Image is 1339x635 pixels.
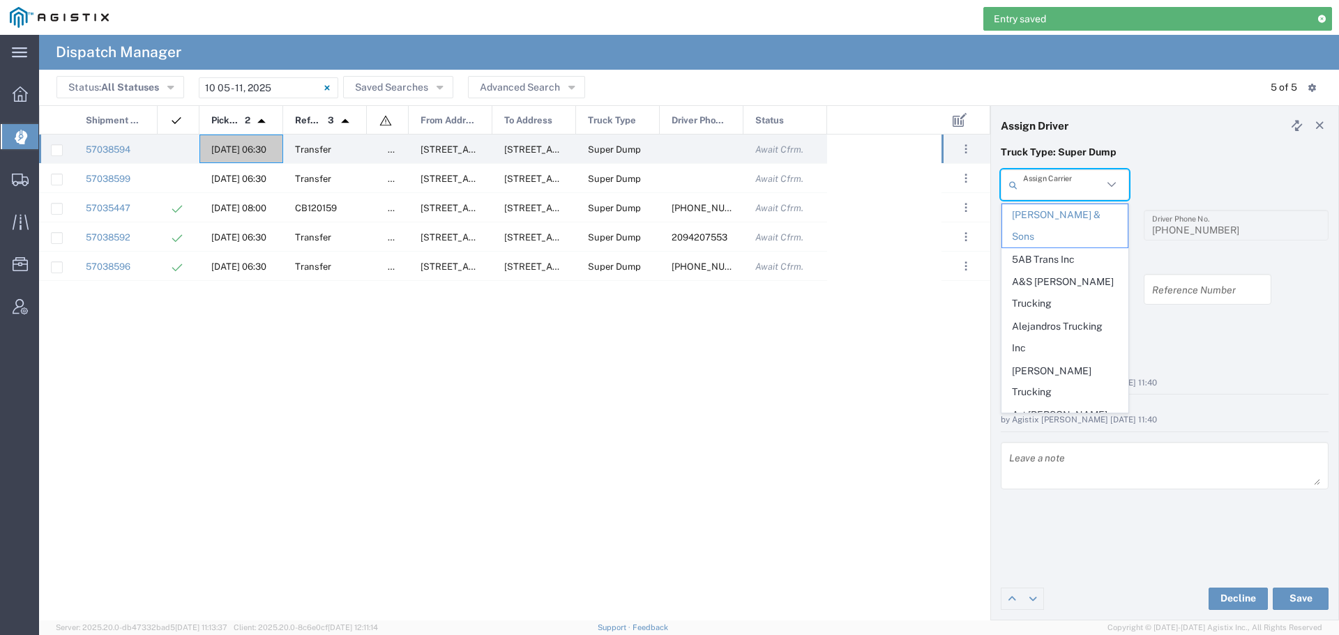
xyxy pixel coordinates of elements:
span: Transfer [295,232,331,243]
div: by Agistix [PERSON_NAME] [DATE] 11:40 [1001,414,1329,427]
span: Status [755,106,784,135]
img: logo [10,7,109,28]
h4: Assign Driver [1001,119,1068,132]
span: Reference [295,106,323,135]
h4: Dispatch Manager [56,35,181,70]
h4: Notes [1001,339,1329,351]
span: Await Cfrm. [755,174,803,184]
span: 26292 E River Rd, Escalon, California, 95320, United States [421,203,559,213]
span: Super Dump [588,174,641,184]
span: CB120159 [295,203,337,213]
span: [DATE] 12:11:14 [328,623,378,632]
a: 57035447 [86,203,130,213]
span: . . . [964,258,967,275]
span: [PERSON_NAME] & Sons [1002,204,1128,247]
span: 4588 Hope Ln, Salida, California, 95368, United States [421,144,559,155]
span: 209-610-6061 [672,261,754,272]
span: 4588 Hope Ln, Salida, California, 95368, United States [421,174,559,184]
button: ... [956,227,976,247]
span: 5AB Trans Inc [1002,249,1128,270]
div: by Agistix [PERSON_NAME] [DATE] 11:40 [1001,377,1329,390]
span: 10/07/2025, 06:30 [211,232,266,243]
span: Super Dump [588,232,641,243]
span: Art [PERSON_NAME] Inc [1002,404,1128,447]
a: Edit previous row [1001,588,1022,609]
button: Save [1273,588,1329,610]
a: Support [598,623,633,632]
button: ... [956,169,976,188]
span: Driver Phone No. [672,106,728,135]
span: 10/07/2025, 06:30 [211,174,266,184]
span: 10/07/2025, 06:30 [211,261,266,272]
span: Server: 2025.20.0-db47332bad5 [56,623,227,632]
a: 57038599 [86,174,130,184]
button: ... [956,198,976,217]
span: . . . [964,141,967,158]
span: 10/06/2025, 08:00 [211,203,266,213]
span: From Address [421,106,477,135]
a: 57038596 [86,261,130,272]
span: 209-923-3295 [672,203,754,213]
span: Await Cfrm. [755,261,803,272]
span: false [388,261,409,272]
button: Status:All Statuses [56,76,184,98]
span: false [388,174,409,184]
img: icon [169,114,183,128]
span: Transfer [295,174,331,184]
span: false [388,144,409,155]
div: 5 of 5 [1271,80,1297,95]
span: 4330 E. Winery Rd, Acampo, California, 95220, United States [504,144,643,155]
img: arrow-dropup.svg [250,110,273,132]
span: Alejandros Trucking Inc [1002,316,1128,359]
button: Advanced Search [468,76,585,98]
span: Transfer [295,261,331,272]
button: ... [956,139,976,159]
button: ... [956,257,976,276]
span: Super Dump [588,261,641,272]
a: Feedback [633,623,668,632]
span: 4588 Hope Ln, Salida, California, 95368, United States [421,261,559,272]
p: Truck Type: Super Dump [1001,145,1329,160]
span: false [388,232,409,243]
img: icon [379,114,393,128]
span: A&S [PERSON_NAME] Trucking [1002,271,1128,314]
span: Await Cfrm. [755,203,803,213]
span: Copyright © [DATE]-[DATE] Agistix Inc., All Rights Reserved [1107,622,1322,634]
span: To Address [504,106,552,135]
span: Pickup Date and Time [211,106,240,135]
span: Super Dump [588,144,641,155]
div: Business No Loading Dock [1001,399,1329,414]
a: 57038592 [86,232,130,243]
span: Await Cfrm. [755,144,803,155]
span: 10/07/2025, 06:30 [211,144,266,155]
span: [PERSON_NAME] Trucking [1002,360,1128,404]
button: Decline [1209,588,1268,610]
span: Truck Type [588,106,636,135]
a: Edit next row [1022,588,1043,609]
span: false [388,203,409,213]
span: 4330 E. Winery Rd, Acampo, California, 95220, United States [504,261,643,272]
span: Await Cfrm. [755,232,803,243]
span: 4588 Hope Ln, Salida, California, 95368, United States [421,232,559,243]
span: 2 [245,106,250,135]
img: arrow-dropup.svg [334,110,356,132]
span: . . . [964,170,967,187]
span: All Statuses [101,82,159,93]
span: Client: 2025.20.0-8c6e0cf [234,623,378,632]
span: Entry saved [994,12,1046,26]
h4: References [1001,250,1329,263]
span: [DATE] 11:13:37 [175,623,227,632]
span: Super Dump [588,203,641,213]
span: 4040 West Ln, Stockton, California, 95204, United States [504,203,643,213]
span: Transfer [295,144,331,155]
span: . . . [964,229,967,245]
button: Saved Searches [343,76,453,98]
span: 3 [328,106,334,135]
span: 4330 E. Winery Rd, Acampo, California, 95220, United States [504,174,643,184]
span: . . . [964,199,967,216]
a: 57038594 [86,144,130,155]
span: 4330 E. Winery Rd, Acampo, California, 95220, United States [504,232,643,243]
span: 2094207553 [672,232,727,243]
div: Business No Loading Dock [1001,362,1329,377]
span: Shipment No. [86,106,142,135]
